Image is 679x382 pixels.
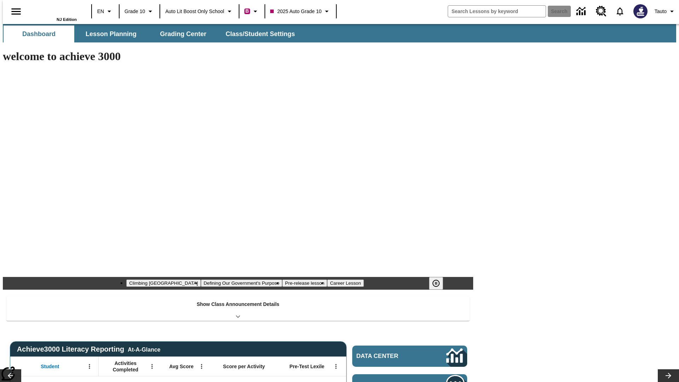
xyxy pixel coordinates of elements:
[611,2,629,21] a: Notifications
[652,5,679,18] button: Profile/Settings
[4,25,74,42] button: Dashboard
[290,363,325,370] span: Pre-Test Lexile
[658,369,679,382] button: Lesson carousel, Next
[220,25,301,42] button: Class/Student Settings
[94,5,117,18] button: Language: EN, Select a language
[331,361,341,372] button: Open Menu
[147,361,157,372] button: Open Menu
[57,17,77,22] span: NJ Edition
[31,3,77,17] a: Home
[448,6,546,17] input: search field
[124,8,145,15] span: Grade 10
[655,8,667,15] span: Tauto
[165,8,224,15] span: Auto Lit Boost only School
[196,361,207,372] button: Open Menu
[270,8,321,15] span: 2025 Auto Grade 10
[122,5,157,18] button: Grade: Grade 10, Select a grade
[429,277,450,290] div: Pause
[245,7,249,16] span: B
[356,353,423,360] span: Data Center
[633,4,648,18] img: Avatar
[572,2,592,21] a: Data Center
[327,279,364,287] button: Slide 4 Career Lesson
[3,24,676,42] div: SubNavbar
[201,279,282,287] button: Slide 2 Defining Our Government's Purpose
[148,25,219,42] button: Grading Center
[629,2,652,21] button: Select a new avatar
[41,363,59,370] span: Student
[84,361,95,372] button: Open Menu
[223,363,265,370] span: Score per Activity
[242,5,262,18] button: Boost Class color is violet red. Change class color
[126,279,201,287] button: Slide 1 Climbing Mount Tai
[6,296,470,321] div: Show Class Announcement Details
[6,1,27,22] button: Open side menu
[3,25,301,42] div: SubNavbar
[76,25,146,42] button: Lesson Planning
[17,345,161,353] span: Achieve3000 Literacy Reporting
[352,346,467,367] a: Data Center
[282,279,327,287] button: Slide 3 Pre-release lesson
[97,8,104,15] span: EN
[592,2,611,21] a: Resource Center, Will open in new tab
[3,50,473,63] h1: welcome to achieve 3000
[102,360,149,373] span: Activities Completed
[197,301,279,308] p: Show Class Announcement Details
[128,345,160,353] div: At-A-Glance
[169,363,193,370] span: Avg Score
[31,2,77,22] div: Home
[162,5,237,18] button: School: Auto Lit Boost only School, Select your school
[267,5,334,18] button: Class: 2025 Auto Grade 10, Select your class
[429,277,443,290] button: Pause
